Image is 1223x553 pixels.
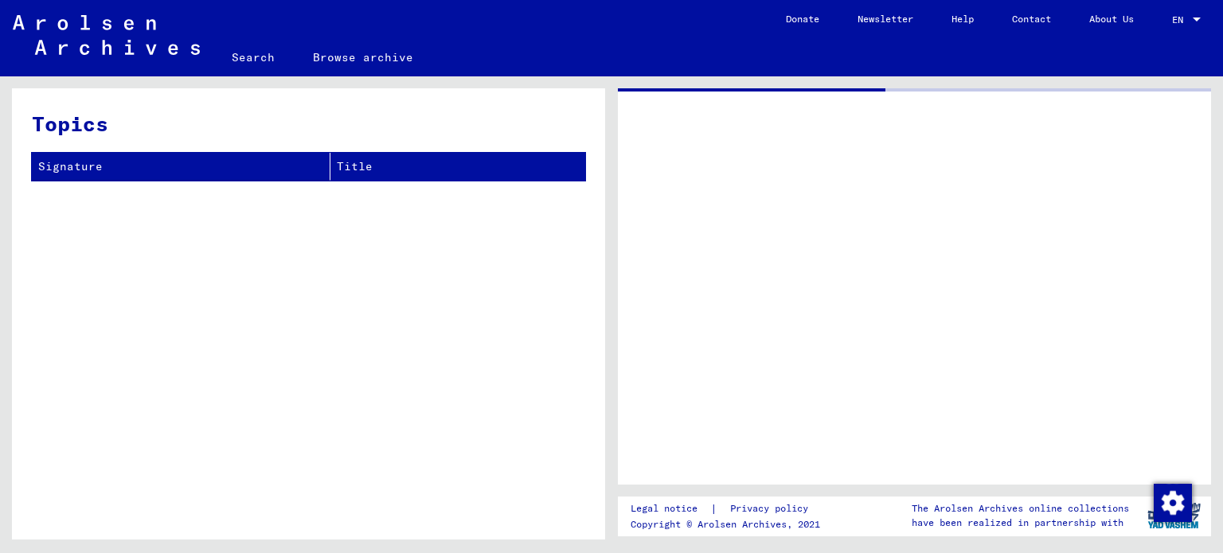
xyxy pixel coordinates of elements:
[912,516,1129,530] p: have been realized in partnership with
[631,517,827,532] p: Copyright © Arolsen Archives, 2021
[631,500,827,517] div: |
[13,15,200,55] img: Arolsen_neg.svg
[912,501,1129,516] p: The Arolsen Archives online collections
[1153,483,1191,521] div: Change consent
[1154,484,1192,522] img: Change consent
[32,108,584,139] h3: Topics
[330,153,585,181] th: Title
[1144,496,1204,535] img: yv_logo.png
[631,500,710,517] a: Legal notice
[32,153,330,181] th: Signature
[717,500,827,517] a: Privacy policy
[294,38,432,76] a: Browse archive
[1172,14,1190,25] span: EN
[213,38,294,76] a: Search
